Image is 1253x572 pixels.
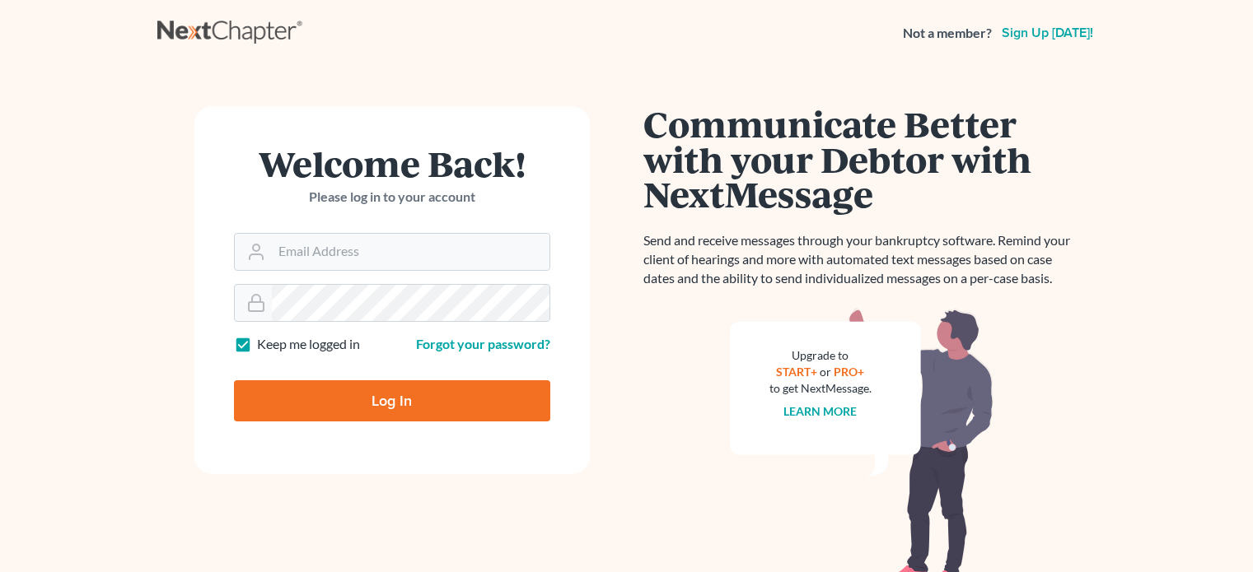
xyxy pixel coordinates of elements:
span: or [820,365,831,379]
p: Send and receive messages through your bankruptcy software. Remind your client of hearings and mo... [643,231,1080,288]
strong: Not a member? [903,24,992,43]
label: Keep me logged in [257,335,360,354]
a: Sign up [DATE]! [998,26,1096,40]
input: Log In [234,380,550,421]
div: Upgrade to [769,347,872,364]
a: START+ [776,365,817,379]
a: PRO+ [834,365,864,379]
input: Email Address [272,234,549,270]
h1: Communicate Better with your Debtor with NextMessage [643,106,1080,212]
a: Learn more [783,404,857,418]
a: Forgot your password? [416,336,550,351]
p: Please log in to your account [234,188,550,207]
div: to get NextMessage. [769,380,872,397]
h1: Welcome Back! [234,146,550,181]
